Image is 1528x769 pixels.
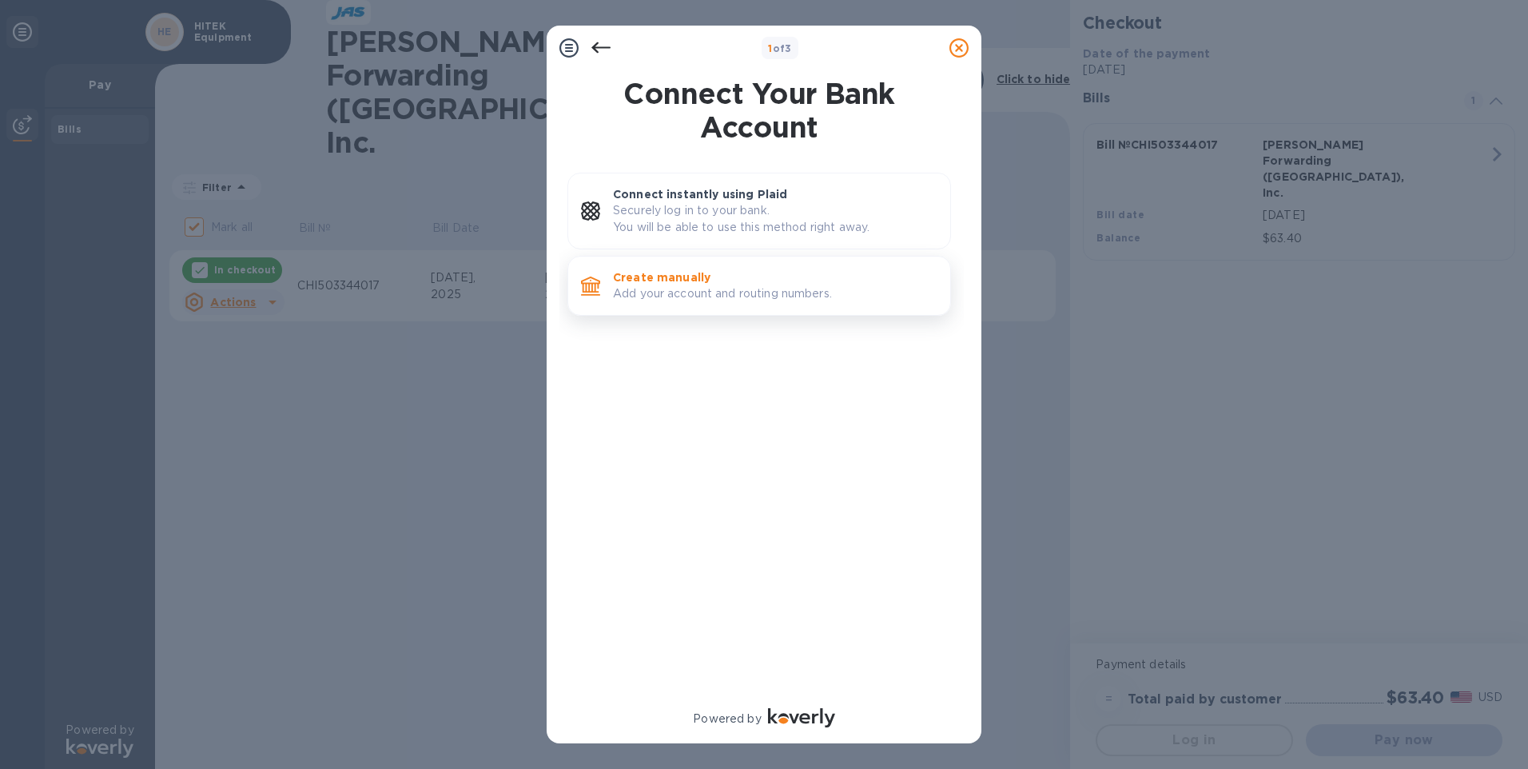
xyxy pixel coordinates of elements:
[613,269,937,285] p: Create manually
[768,42,792,54] b: of 3
[768,708,835,727] img: Logo
[693,711,761,727] p: Powered by
[613,186,937,202] p: Connect instantly using Plaid
[613,202,937,236] p: Securely log in to your bank. You will be able to use this method right away.
[561,77,957,144] h1: Connect Your Bank Account
[613,285,937,302] p: Add your account and routing numbers.
[768,42,772,54] span: 1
